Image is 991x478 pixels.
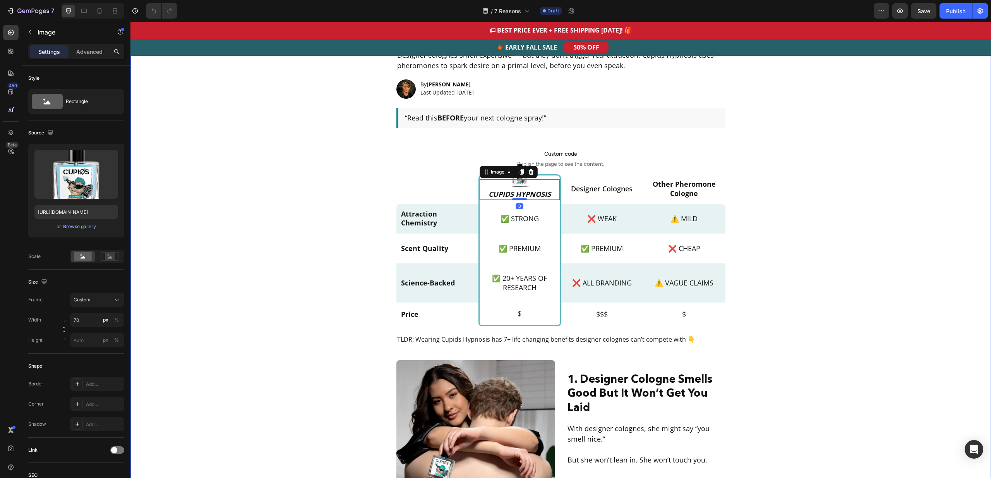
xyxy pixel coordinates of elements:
[63,223,96,230] button: Browse gallery
[513,242,595,281] div: Background Image
[491,7,493,15] span: /
[266,128,595,137] span: Custom code
[28,337,43,344] label: Height
[28,277,49,287] div: Size
[290,67,343,75] p: Last Updated [DATE]
[296,59,340,66] strong: [PERSON_NAME]
[271,257,344,266] p: Science-Backed
[267,313,594,322] p: TLDR: Wearing Cupids Hypnosis has 7+ life changing benefits designer colognes can’t compete with 👇
[435,193,508,201] p: ❌ WEAK
[146,3,177,19] div: Undo/Redo
[6,142,19,148] div: Beta
[101,315,110,325] button: %
[3,3,58,19] button: 7
[437,433,594,444] p: But she won’t lean in. She won’t touch you.
[28,316,41,323] label: Width
[271,222,344,231] p: Scent Quality
[494,7,521,15] span: 7 Reasons
[38,28,103,37] p: Image
[86,421,122,428] div: Add...
[34,150,118,199] img: preview-image
[911,3,936,19] button: Save
[431,163,512,172] p: Designer Colognes
[437,402,594,423] p: With designer colognes, she might say “you smell nice.”
[271,288,344,297] p: Price
[513,158,594,176] p: Other Pheromone Cologne
[112,335,121,345] button: px
[307,91,333,101] strong: BEFORE
[917,8,930,14] span: Save
[518,222,590,231] p: ❌ CHEAP
[385,181,393,187] div: 0
[517,193,590,201] p: ⚠️ MILD
[86,381,122,388] div: Add...
[114,337,119,344] div: %
[76,48,103,56] p: Advanced
[266,139,595,146] span: Publish the page to see the content.
[112,315,121,325] button: px
[435,257,508,266] p: ❌ ALL BRANDING
[359,147,375,154] div: Image
[267,28,594,49] p: Designer colognes smell expensive — but they don’t trigger real attraction. Cupids Hypnosis uses ...
[28,380,43,387] div: Border
[435,222,508,231] p: ✅ PREMIUM
[51,6,54,15] p: 7
[114,316,119,323] div: %
[28,253,41,260] div: Scale
[513,182,595,212] div: Background Image
[513,212,595,242] div: Background Image
[517,257,590,266] p: ⚠️ VAGUE CLAIMS
[103,337,108,344] div: px
[34,205,118,219] input: https://example.com/image.jpg
[103,316,108,323] div: px
[436,349,595,393] h2: 1. Designer Cologne Smells Good But It Won’t Get You Laid
[940,3,972,19] button: Publish
[7,83,19,89] div: 450
[358,252,421,270] p: ✅ 20+ YEARS OF RESEARCH
[965,440,983,459] div: Open Intercom Messenger
[38,48,60,56] p: Settings
[86,401,122,408] div: Add...
[101,335,110,345] button: %
[28,447,38,454] div: Link
[130,22,991,478] iframe: Design area
[358,193,421,201] p: ✅ STRONG
[28,296,43,303] label: Frame
[946,7,965,15] div: Publish
[28,401,44,408] div: Corner
[28,421,46,428] div: Shadow
[271,165,344,170] p: Attraction Chemistry
[28,363,42,370] div: Shape
[70,333,124,347] input: px%
[74,296,91,303] span: Custom
[435,288,508,297] p: $$$
[375,140,403,167] img: 1745824257-5aaabb67dc6f084a8b13200ded8b66550a6b72a5.webp
[513,281,595,304] div: Background Image
[274,91,590,101] p: “Read this your next cologne spray!”
[350,168,429,177] p: CUPIDS HYPNOSIS
[290,58,343,67] p: By
[66,93,113,110] div: Rectangle
[28,75,39,82] div: Style
[517,288,590,297] p: $
[547,7,559,14] span: Draft
[271,188,344,206] p: Attraction Chemistry
[70,293,124,307] button: Custom
[57,222,61,231] span: or
[358,287,421,296] p: $
[266,58,285,77] img: 1745823073-fc3a62208eb31b65b52e2948c9466adc983434d9.webp
[28,128,55,138] div: Source
[70,313,124,327] input: px%
[358,222,421,231] p: ✅ PREMIUM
